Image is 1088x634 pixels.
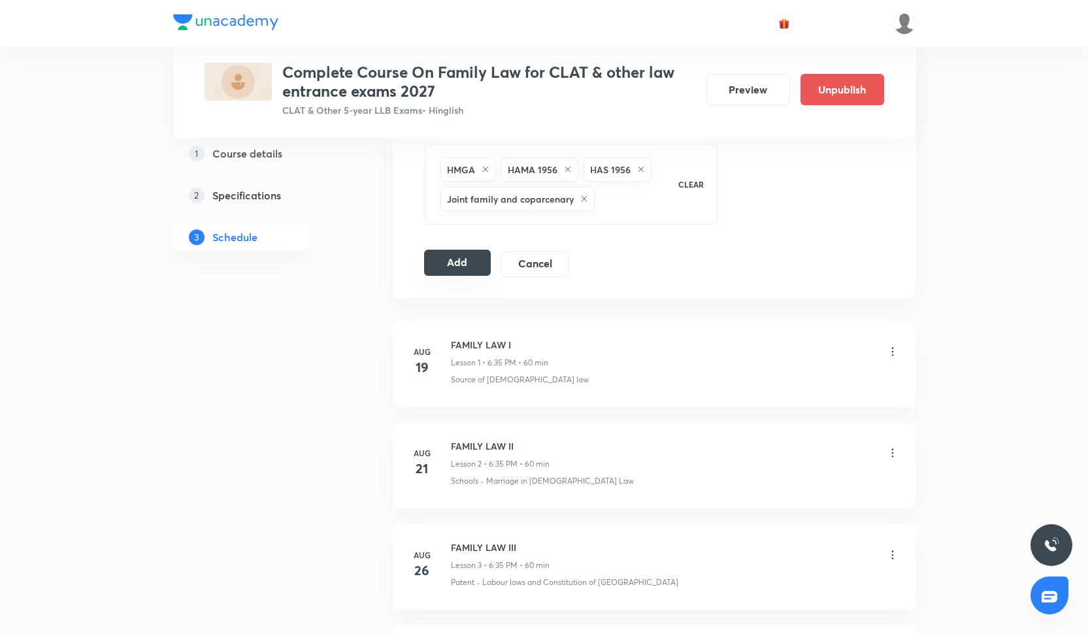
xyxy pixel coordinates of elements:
p: Labour laws and Constitution of [GEOGRAPHIC_DATA] [482,576,678,588]
p: 1 [189,146,205,161]
div: · [481,475,484,487]
h6: FAMILY LAW III [451,541,550,554]
h3: Complete Course On Family Law for CLAT & other law entrance exams 2027 [282,63,696,101]
p: Source of [DEMOGRAPHIC_DATA] law [451,374,589,386]
h6: Aug [409,447,435,459]
p: 2 [189,188,205,203]
img: ttu [1044,537,1059,553]
h6: HAS 1956 [590,163,631,176]
img: avatar [778,18,790,29]
div: · [477,576,480,588]
h6: FAMILY LAW I [451,338,548,352]
p: Schools [451,475,478,487]
p: Lesson 2 • 6:35 PM • 60 min [451,458,550,470]
p: CLEAR [678,178,704,190]
h5: Schedule [212,229,257,245]
h4: 21 [409,459,435,478]
a: Company Logo [173,14,278,33]
h5: Course details [212,146,282,161]
h6: Aug [409,549,435,561]
p: Lesson 3 • 6:35 PM • 60 min [451,559,550,571]
a: 2Specifications [173,182,351,209]
h6: HMGA [447,163,475,176]
h6: Aug [409,346,435,358]
a: 1Course details [173,141,351,167]
button: avatar [774,13,795,34]
img: Company Logo [173,14,278,30]
h6: FAMILY LAW II [451,439,550,453]
img: Samridhya Pal [893,12,915,35]
h6: Joint family and coparcenary [447,192,574,206]
button: Preview [706,74,790,105]
button: Unpublish [800,74,884,105]
p: Patent [451,576,474,588]
h6: HAMA 1956 [508,163,557,176]
h5: Specifications [212,188,281,203]
h4: 26 [409,561,435,580]
button: Add [424,250,491,276]
img: 191A9264-B944-453A-A9ED-C64795AE6527_plus.png [205,63,272,101]
p: 3 [189,229,205,245]
p: Lesson 1 • 6:35 PM • 60 min [451,357,548,369]
h4: 19 [409,358,435,377]
p: Marriage in [DEMOGRAPHIC_DATA] Law [486,475,634,487]
button: Cancel [501,251,569,277]
p: CLAT & Other 5-year LLB Exams • Hinglish [282,103,696,117]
